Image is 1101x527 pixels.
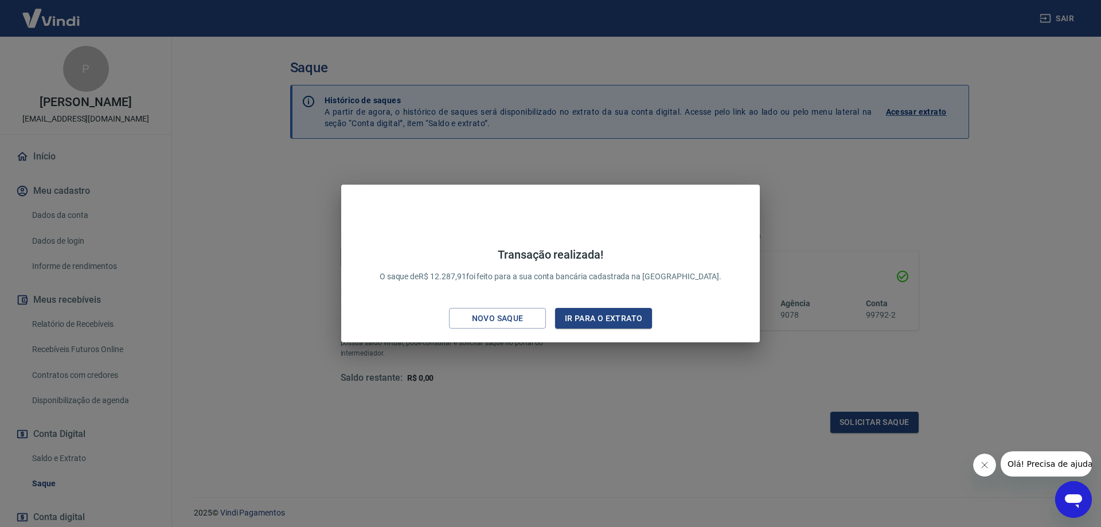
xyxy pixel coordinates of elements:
[458,311,537,326] div: Novo saque
[449,308,546,329] button: Novo saque
[380,248,722,261] h4: Transação realizada!
[7,8,96,17] span: Olá! Precisa de ajuda?
[973,454,996,477] iframe: Fechar mensagem
[555,308,652,329] button: Ir para o extrato
[1055,481,1092,518] iframe: Botão para abrir a janela de mensagens
[380,248,722,283] p: O saque de R$ 12.287,91 foi feito para a sua conta bancária cadastrada na [GEOGRAPHIC_DATA].
[1001,451,1092,477] iframe: Mensagem da empresa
